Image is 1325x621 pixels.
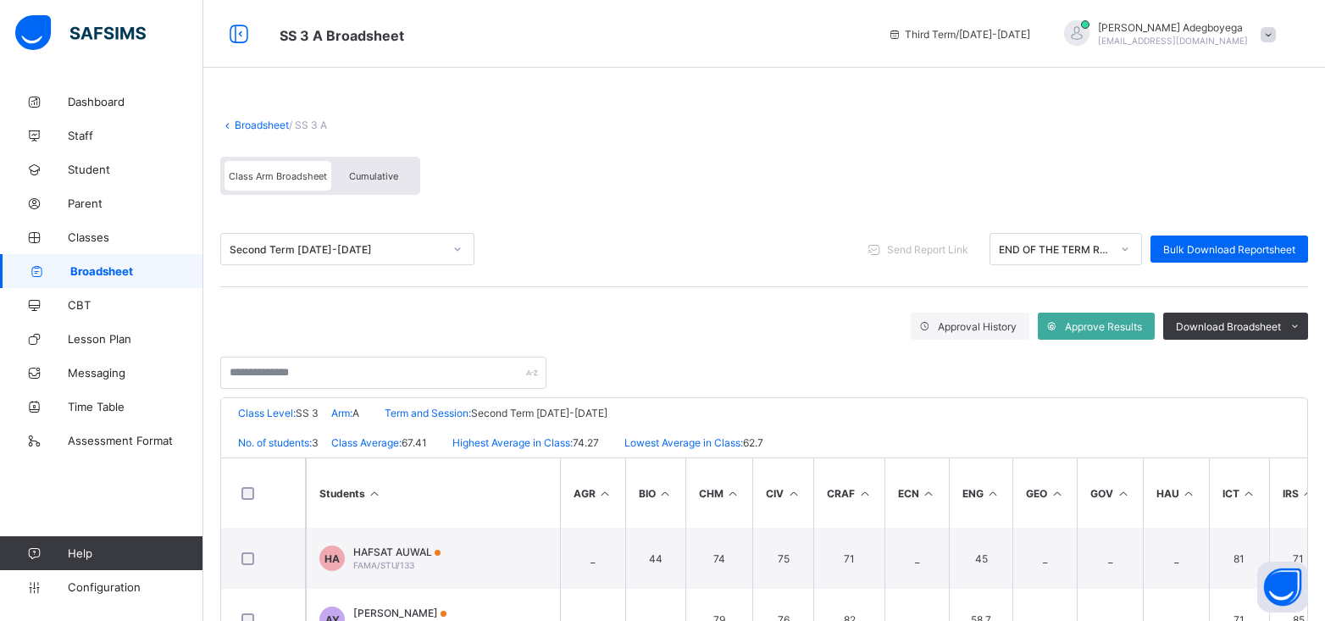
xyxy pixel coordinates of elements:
[68,163,203,176] span: Student
[68,95,203,108] span: Dashboard
[353,560,414,570] span: FAMA/STU/133
[752,528,813,589] td: 75
[1116,487,1130,500] i: Sort in Ascending Order
[324,552,340,565] span: HA
[1047,20,1284,48] div: Solomon Adegboyega
[70,264,203,278] span: Broadsheet
[1050,487,1064,500] i: Sort in Ascending Order
[238,407,296,419] span: Class Level:
[1012,458,1077,528] th: GEO
[938,320,1017,333] span: Approval History
[368,487,382,500] i: Sort Ascending
[685,528,753,589] td: 74
[280,27,404,44] span: Class Arm Broadsheet
[624,436,743,449] span: Lowest Average in Class:
[1012,528,1077,589] td: _
[452,436,573,449] span: Highest Average in Class:
[560,458,625,528] th: AGR
[1176,320,1281,333] span: Download Broadsheet
[229,170,327,182] span: Class Arm Broadsheet
[598,487,613,500] i: Sort in Ascending Order
[573,436,599,449] span: 74.27
[68,434,203,447] span: Assessment Format
[68,400,203,413] span: Time Table
[238,436,312,449] span: No. of students:
[289,119,327,131] span: / SS 3 A
[887,243,968,256] span: Send Report Link
[1301,487,1316,500] i: Sort in Ascending Order
[68,129,203,142] span: Staff
[986,487,1001,500] i: Sort in Ascending Order
[68,366,203,380] span: Messaging
[1143,458,1209,528] th: HAU
[1182,487,1196,500] i: Sort in Ascending Order
[1209,528,1269,589] td: 81
[331,407,352,419] span: Arm:
[813,528,884,589] td: 71
[312,436,319,449] span: 3
[15,15,146,51] img: safsims
[743,436,763,449] span: 62.7
[353,607,446,619] span: [PERSON_NAME]
[68,580,202,594] span: Configuration
[68,197,203,210] span: Parent
[352,407,359,419] span: A
[235,119,289,131] a: Broadsheet
[402,436,427,449] span: 67.41
[1077,458,1143,528] th: GOV
[349,170,398,182] span: Cumulative
[625,458,685,528] th: BIO
[949,458,1013,528] th: ENG
[1065,320,1142,333] span: Approve Results
[726,487,740,500] i: Sort in Ascending Order
[385,407,471,419] span: Term and Session:
[685,458,753,528] th: CHM
[888,28,1030,41] span: session/term information
[922,487,936,500] i: Sort in Ascending Order
[353,546,441,558] span: HAFSAT AUWAL
[560,528,625,589] td: _
[68,546,202,560] span: Help
[296,407,319,419] span: SS 3
[884,528,949,589] td: _
[1077,528,1143,589] td: _
[1163,243,1295,256] span: Bulk Download Reportsheet
[949,528,1013,589] td: 45
[1098,36,1248,46] span: [EMAIL_ADDRESS][DOMAIN_NAME]
[1098,21,1248,34] span: [PERSON_NAME] Adegboyega
[306,458,560,528] th: Students
[68,230,203,244] span: Classes
[813,458,884,528] th: CRAF
[884,458,949,528] th: ECN
[68,332,203,346] span: Lesson Plan
[857,487,872,500] i: Sort in Ascending Order
[658,487,673,500] i: Sort in Ascending Order
[471,407,607,419] span: Second Term [DATE]-[DATE]
[1257,562,1308,613] button: Open asap
[786,487,801,500] i: Sort in Ascending Order
[1209,458,1269,528] th: ICT
[331,436,402,449] span: Class Average:
[1242,487,1256,500] i: Sort in Ascending Order
[68,298,203,312] span: CBT
[999,243,1111,256] div: END OF THE TERM REPORT
[1143,528,1209,589] td: _
[230,243,443,256] div: Second Term [DATE]-[DATE]
[752,458,813,528] th: CIV
[625,528,685,589] td: 44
